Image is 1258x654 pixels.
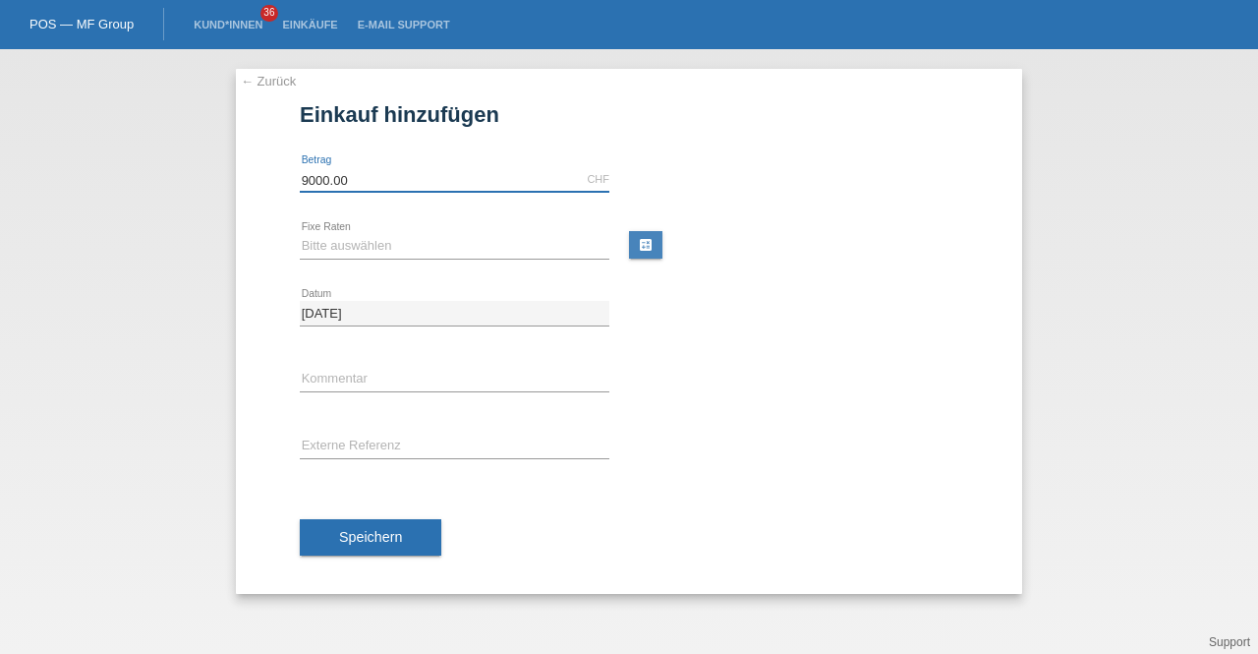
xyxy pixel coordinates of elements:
button: Speichern [300,519,441,557]
a: Support [1209,635,1250,649]
a: POS — MF Group [29,17,134,31]
span: 36 [260,5,278,22]
a: calculate [629,231,662,259]
a: E-Mail Support [348,19,460,30]
i: calculate [638,237,654,253]
a: Kund*innen [184,19,272,30]
div: CHF [587,173,609,185]
span: Speichern [339,529,402,545]
a: Einkäufe [272,19,347,30]
a: ← Zurück [241,74,296,89]
h1: Einkauf hinzufügen [300,102,958,127]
